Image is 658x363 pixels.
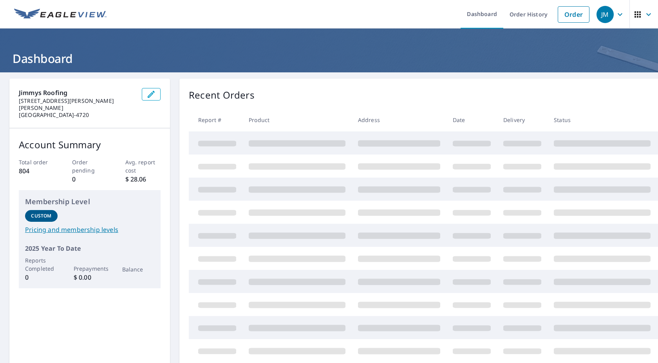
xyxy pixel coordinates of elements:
[25,244,154,253] p: 2025 Year To Date
[19,166,54,176] p: 804
[25,256,58,273] p: Reports Completed
[31,212,51,219] p: Custom
[74,264,106,273] p: Prepayments
[548,108,657,131] th: Status
[72,158,108,174] p: Order pending
[125,174,161,184] p: $ 28.06
[558,6,589,23] a: Order
[19,88,136,97] p: jimmys roofing
[19,111,136,119] p: [GEOGRAPHIC_DATA]-4720
[74,273,106,282] p: $ 0.00
[25,196,154,207] p: Membership Level
[352,108,446,131] th: Address
[446,108,497,131] th: Date
[189,108,242,131] th: Report #
[72,174,108,184] p: 0
[497,108,548,131] th: Delivery
[597,6,614,23] div: JM
[19,97,136,111] p: [STREET_ADDRESS][PERSON_NAME][PERSON_NAME]
[122,265,155,273] p: Balance
[19,158,54,166] p: Total order
[19,138,161,152] p: Account Summary
[9,50,649,66] h1: Dashboard
[14,9,107,20] img: EV Logo
[125,158,161,174] p: Avg. report cost
[189,88,255,102] p: Recent Orders
[25,225,154,234] a: Pricing and membership levels
[25,273,58,282] p: 0
[242,108,352,131] th: Product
